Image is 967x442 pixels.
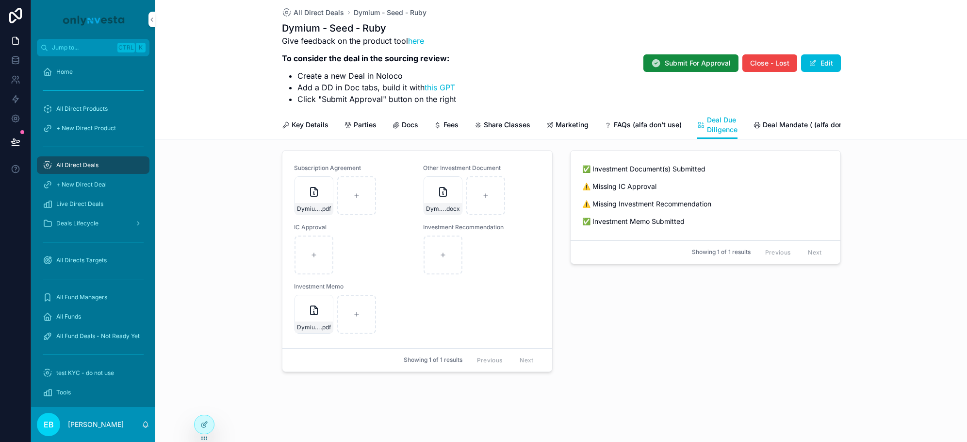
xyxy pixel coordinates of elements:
[56,332,140,340] span: All Fund Deals - Not Ready Yet
[354,8,426,17] a: Dymium - Seed - Ruby
[753,116,866,136] a: Deal Mandate ( (alfa don't use))
[282,53,449,63] strong: To consider the deal in the sourcing review:
[556,120,589,130] span: Marketing
[297,70,456,82] li: Create a new Deal in Noloco
[321,323,331,331] span: .pdf
[56,256,107,264] span: All Directs Targets
[321,205,331,213] span: .pdf
[445,205,460,213] span: .docx
[443,120,459,130] span: Fees
[582,217,829,226] span: ✅ Investment Memo Submitted
[474,116,530,136] a: Share Classes
[37,39,149,56] button: Jump to...CtrlK
[344,116,377,136] a: Parties
[61,12,125,27] img: App logo
[294,164,411,172] span: Subscription Agreement
[750,58,789,68] span: Close - Lost
[37,119,149,137] a: + New Direct Product
[37,215,149,232] a: Deals Lifecycle
[37,156,149,174] a: All Direct Deals
[52,44,114,51] span: Jump to...
[56,293,107,301] span: All Fund Managers
[44,419,54,430] span: EB
[68,420,124,429] p: [PERSON_NAME]
[604,116,682,136] a: FAQs (alfa don't use)
[692,248,751,256] span: Showing 1 of 1 results
[37,100,149,118] a: All Direct Products
[392,116,418,136] a: Docs
[546,116,589,136] a: Marketing
[426,205,445,213] span: Dymium---Convertible-Note-([DATE]-Maturity-Date)-(1)
[56,161,98,169] span: All Direct Deals
[665,58,731,68] span: Submit For Approval
[801,54,841,72] button: Edit
[31,56,155,407] div: scrollable content
[37,364,149,382] a: test KYC - do not use
[742,54,797,72] button: Close - Lost
[56,105,108,113] span: All Direct Products
[297,82,456,93] li: Add a DD in Doc tabs, build it with
[408,36,424,46] a: here
[292,120,328,130] span: Key Details
[56,68,73,76] span: Home
[56,181,107,188] span: + New Direct Deal
[294,223,411,231] span: IC Approval
[56,200,103,208] span: Live Direct Deals
[37,63,149,81] a: Home
[582,199,829,209] span: ⚠️ Missing Investment Recommendation
[434,116,459,136] a: Fees
[294,8,344,17] span: All Direct Deals
[37,176,149,193] a: + New Direct Deal
[56,313,81,321] span: All Funds
[37,308,149,325] a: All Funds
[37,252,149,269] a: All Directs Targets
[643,54,738,72] button: Submit For Approval
[37,384,149,401] a: Tools
[582,182,829,191] span: ⚠️ Missing IC Approval
[697,111,738,139] a: Deal Due Diligence
[56,124,116,132] span: + New Direct Product
[354,120,377,130] span: Parties
[763,120,866,130] span: Deal Mandate ( (alfa don't use))
[282,8,344,17] a: All Direct Deals
[297,323,321,331] span: Dymium-Investment-Memo
[423,223,541,231] span: Investment Recommendation
[423,164,541,172] span: Other Investment Document
[297,93,456,105] li: Click "Submit Approval" button on the right
[37,195,149,213] a: Live Direct Deals
[294,283,411,290] span: Investment Memo
[37,327,149,345] a: All Fund Deals - Not Ready Yet
[56,369,114,377] span: test KYC - do not use
[297,205,321,213] span: Dymium---A&R-Note-Purchase-Agreement-([DATE])-(1)
[282,116,328,136] a: Key Details
[117,43,135,52] span: Ctrl
[582,164,829,174] span: ✅ Investment Document(s) Submitted
[56,389,71,396] span: Tools
[425,83,455,92] a: this GPT
[614,120,682,130] span: FAQs (alfa don't use)
[137,44,145,51] span: K
[402,120,418,130] span: Docs
[282,21,456,35] h1: Dymium - Seed - Ruby
[282,35,456,47] p: Give feedback on the product tool
[707,115,738,135] span: Deal Due Diligence
[37,289,149,306] a: All Fund Managers
[484,120,530,130] span: Share Classes
[404,356,462,364] span: Showing 1 of 1 results
[56,220,98,227] span: Deals Lifecycle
